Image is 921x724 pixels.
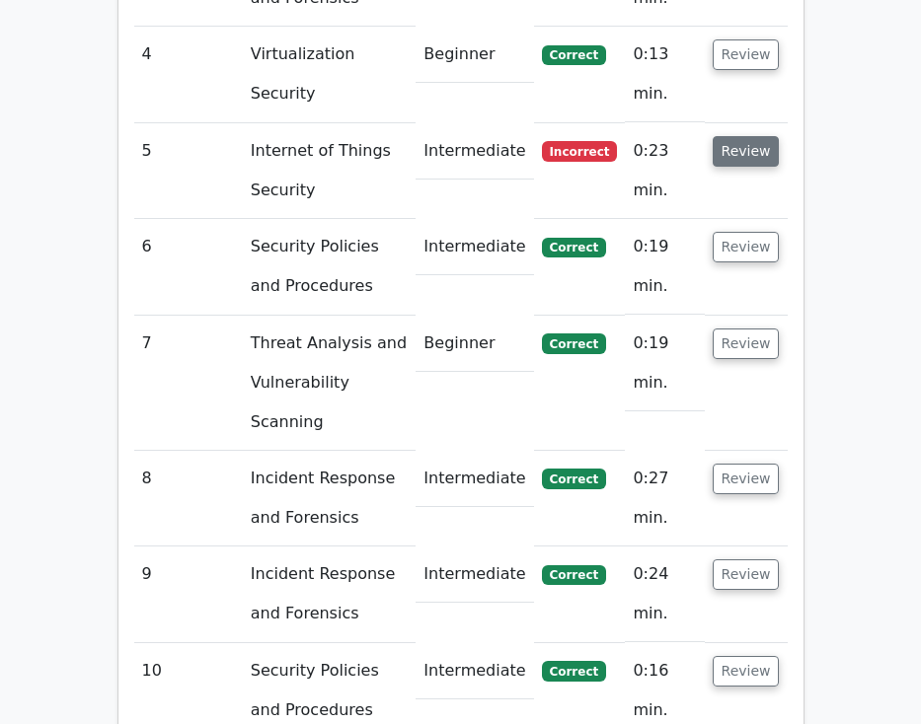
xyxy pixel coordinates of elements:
[542,238,606,257] span: Correct
[416,27,533,83] td: Beginner
[416,316,533,372] td: Beginner
[542,333,606,353] span: Correct
[713,39,780,70] button: Review
[416,219,533,275] td: Intermediate
[625,546,704,642] td: 0:24 min.
[713,232,780,262] button: Review
[713,328,780,359] button: Review
[625,451,704,546] td: 0:27 min.
[134,27,243,122] td: 4
[542,141,618,161] span: Incorrect
[542,565,606,585] span: Correct
[134,316,243,451] td: 7
[243,316,417,451] td: Threat Analysis and Vulnerability Scanning
[625,123,704,219] td: 0:23 min.
[243,219,417,315] td: Security Policies and Procedures
[713,656,780,687] button: Review
[542,661,606,681] span: Correct
[134,546,243,642] td: 9
[625,27,704,122] td: 0:13 min.
[134,219,243,315] td: 6
[625,316,704,411] td: 0:19 min.
[713,136,780,167] button: Review
[625,219,704,315] td: 0:19 min.
[134,123,243,219] td: 5
[416,643,533,699] td: Intermediate
[243,451,417,546] td: Incident Response and Forensics
[416,451,533,507] td: Intermediate
[416,546,533,603] td: Intermediate
[416,123,533,180] td: Intermediate
[542,469,606,488] span: Correct
[243,123,417,219] td: Internet of Things Security
[713,559,780,590] button: Review
[542,45,606,65] span: Correct
[243,27,417,122] td: Virtualization Security
[243,546,417,642] td: Incident Response and Forensics
[134,451,243,546] td: 8
[713,464,780,494] button: Review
